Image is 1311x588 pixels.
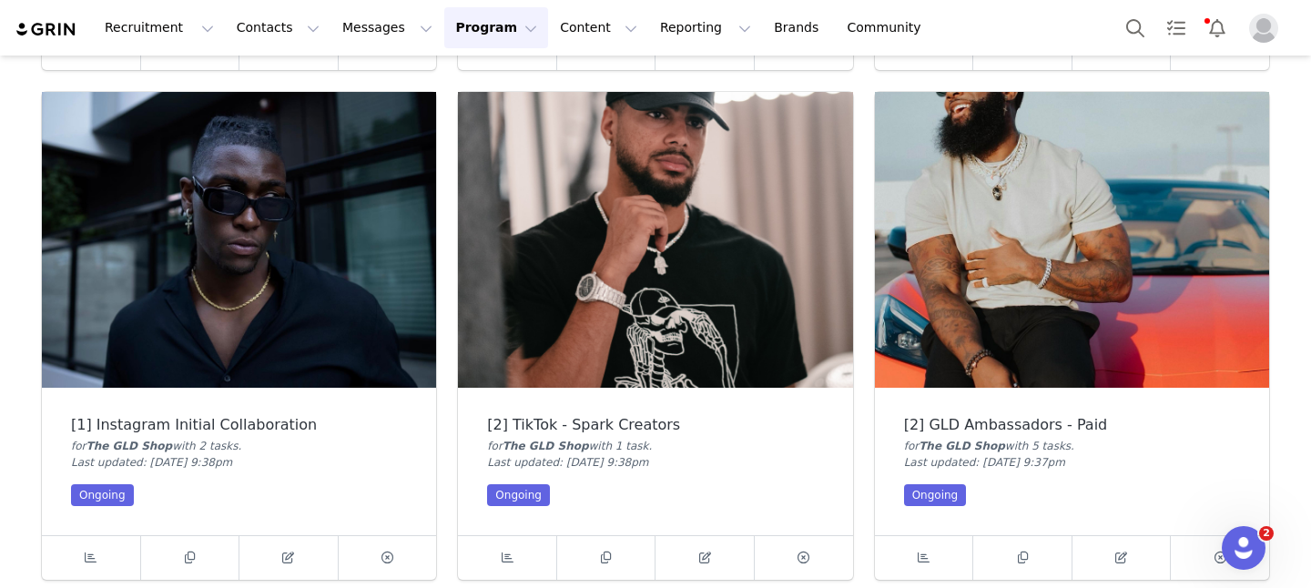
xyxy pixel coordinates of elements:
span: s [1065,440,1071,452]
button: Recruitment [94,7,225,48]
button: Profile [1238,14,1296,43]
button: Program [444,7,548,48]
div: for with 2 task . [71,438,407,454]
span: The GLD Shop [919,440,1005,452]
button: Contacts [226,7,330,48]
span: The GLD Shop [503,440,589,452]
button: Notifications [1197,7,1237,48]
div: for with 1 task . [487,438,823,454]
button: Reporting [649,7,762,48]
div: [1] Instagram Initial Collaboration [71,417,407,433]
span: The GLD Shop [86,440,173,452]
div: [2] GLD Ambassadors - Paid [904,417,1240,433]
div: for with 5 task . [904,438,1240,454]
a: Tasks [1156,7,1196,48]
button: Content [549,7,648,48]
a: Community [837,7,940,48]
span: s [232,440,238,452]
iframe: Intercom live chat [1222,526,1265,570]
div: Last updated: [DATE] 9:37pm [904,454,1240,471]
div: Ongoing [487,484,550,506]
span: 2 [1259,526,1274,541]
div: Last updated: [DATE] 9:38pm [71,454,407,471]
img: grin logo [15,21,78,38]
button: Search [1115,7,1155,48]
div: [2] TikTok - Spark Creators [487,417,823,433]
button: Messages [331,7,443,48]
img: placeholder-profile.jpg [1249,14,1278,43]
div: Ongoing [904,484,967,506]
img: [2] TikTok - Spark Creators [458,92,852,388]
div: Last updated: [DATE] 9:38pm [487,454,823,471]
a: Brands [763,7,835,48]
div: Ongoing [71,484,134,506]
img: [2] GLD Ambassadors - Paid [875,92,1269,388]
img: [1] Instagram Initial Collaboration [42,92,436,388]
